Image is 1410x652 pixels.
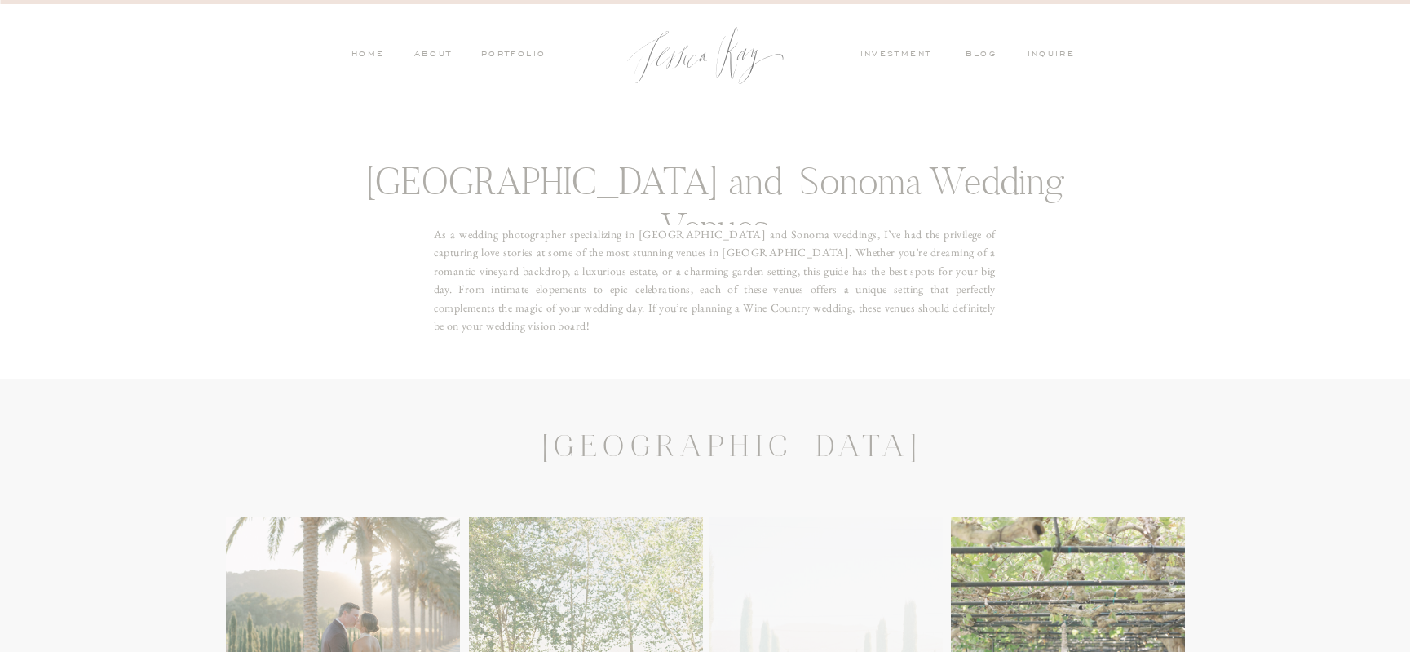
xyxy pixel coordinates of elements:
a: HOME [351,48,385,63]
a: ABOUT [410,48,453,63]
a: As a wedding photographer specializing in [GEOGRAPHIC_DATA] and Sonoma weddings, I’ve had the pri... [434,225,996,342]
a: investment [860,48,940,63]
a: inquire [1028,48,1083,63]
a: PORTFOLIO [479,48,546,63]
a: blog [966,48,1008,63]
h1: [GEOGRAPHIC_DATA] and Sonoma Wedding Venues [365,158,1065,225]
h2: [GEOGRAPHIC_DATA] [542,430,842,474]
